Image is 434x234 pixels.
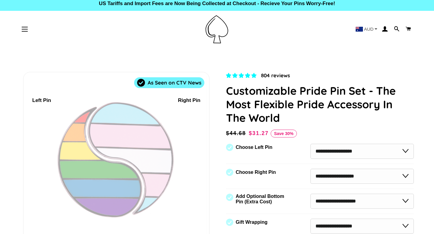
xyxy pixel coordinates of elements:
label: Add Optional Bottom Pin (Extra Cost) [236,194,286,205]
span: 804 reviews [261,72,290,79]
h1: Customizable Pride Pin Set - The Most Flexible Pride Accessory In The World [226,84,414,125]
span: $31.27 [249,130,269,136]
label: Choose Left Pin [236,145,272,150]
img: Pin-Ace [206,15,228,43]
span: Save 30% [271,130,297,137]
label: Gift Wrapping [236,220,267,225]
span: AUD [364,27,374,31]
div: Right Pin [178,97,200,105]
span: 4.83 stars [226,73,258,79]
span: $44.68 [226,129,247,137]
label: Choose Right Pin [236,170,276,175]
